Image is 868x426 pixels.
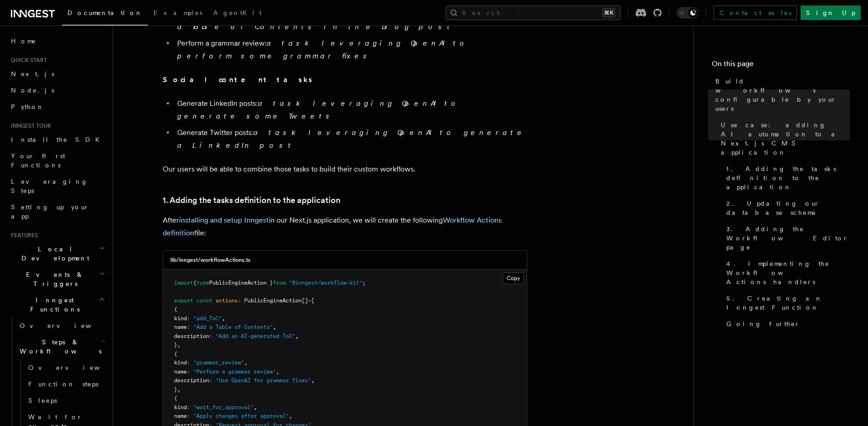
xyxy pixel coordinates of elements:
span: Overview [28,364,122,371]
span: Python [11,103,44,110]
a: Contact sales [714,5,797,20]
span: : [187,404,190,410]
span: , [254,404,257,410]
h3: lib/inngest/workflowActions.ts [170,256,251,264]
span: { [174,351,177,357]
span: : [238,297,241,304]
span: description [174,377,209,384]
span: Examples [154,9,202,16]
strong: Social content tasks [163,75,313,84]
button: Steps & Workflows [16,334,107,359]
span: import [174,280,193,286]
span: , [244,359,247,366]
span: Inngest Functions [7,296,98,314]
a: 2. Updating our database schema [723,195,850,221]
a: Function steps [25,376,107,392]
em: a task leveraging OpenAI to insert a Table of Contents in the blog post [177,10,515,31]
a: Overview [16,317,107,334]
span: , [295,333,298,339]
span: Build workflows configurable by your users [715,77,850,113]
button: Copy [503,272,524,284]
span: Features [7,232,38,239]
p: Our users will be able to combine those tasks to build their custom workflows. [163,163,527,176]
em: a task leveraging OpenAI to perform some grammar fixes [177,39,470,60]
span: { [174,395,177,401]
span: : [209,377,212,384]
span: export [174,297,193,304]
span: "grammar_review" [193,359,244,366]
span: Inngest tour [7,122,51,130]
span: { [193,280,196,286]
a: Setting up your app [7,199,107,224]
span: , [177,386,180,393]
span: Quick start [7,57,47,64]
a: AgentKit [208,3,267,25]
span: description [174,333,209,339]
span: Function steps [28,380,98,388]
span: [] [302,297,308,304]
kbd: ⌘K [602,8,615,17]
span: 1. Adding the tasks definition to the application [726,164,850,192]
span: Steps & Workflows [16,338,102,356]
span: from [273,280,286,286]
span: kind [174,404,187,410]
span: name [174,369,187,375]
span: Documentation [67,9,143,16]
a: Going further [723,316,850,332]
a: Documentation [62,3,148,26]
a: Leveraging Steps [7,173,107,199]
a: 1. Adding the tasks definition to the application [163,194,340,207]
span: [ [311,297,314,304]
a: Sleeps [25,392,107,409]
button: Toggle dark mode [677,7,699,18]
span: Sleeps [28,397,57,404]
li: Generate Twitter posts: [175,126,527,152]
span: : [187,315,190,322]
span: Setting up your app [11,203,89,220]
span: Going further [726,319,800,328]
span: AgentKit [213,9,262,16]
span: , [273,324,276,330]
a: 1. Adding the tasks definition to the application [723,161,850,195]
em: a task leveraging OpenAI to generate some Tweets [177,99,461,120]
a: 4. Implementing the Workflow Actions handlers [723,255,850,290]
em: a task leveraging OpenAI to generate a LinkedIn post [177,128,526,150]
span: = [308,297,311,304]
a: Install the SDK [7,131,107,148]
a: Node.js [7,82,107,99]
span: "Perform a grammar review" [193,369,276,375]
span: "Add an AI-generated ToC" [216,333,295,339]
span: , [177,342,180,348]
a: Home [7,33,107,49]
a: Sign Up [801,5,861,20]
span: : [187,369,190,375]
a: Build workflows configurable by your users [712,73,850,117]
span: Events & Triggers [7,270,99,288]
span: , [222,315,225,322]
span: , [276,369,279,375]
li: Perform a grammar review: [175,37,527,62]
span: "Add a Table of Contents" [193,324,273,330]
a: Next.js [7,66,107,82]
span: , [289,413,292,419]
span: Install the SDK [11,136,105,143]
span: Home [11,36,36,46]
span: "Apply changes after approval" [193,413,289,419]
span: 4. Implementing the Workflow Actions handlers [726,259,850,286]
a: 5. Creating an Inngest Function [723,290,850,316]
span: : [187,324,190,330]
span: ; [362,280,365,286]
a: Overview [25,359,107,376]
button: Search...⌘K [446,5,621,20]
span: actions [216,297,238,304]
span: PublicEngineAction [244,297,302,304]
span: "wait_for_approval" [193,404,254,410]
button: Events & Triggers [7,266,107,292]
button: Local Development [7,241,107,266]
p: After in our Next.js application, we will create the following file: [163,214,527,239]
span: Your first Functions [11,152,65,169]
span: PublicEngineAction } [209,280,273,286]
span: kind [174,315,187,322]
span: const [196,297,212,304]
span: name [174,324,187,330]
